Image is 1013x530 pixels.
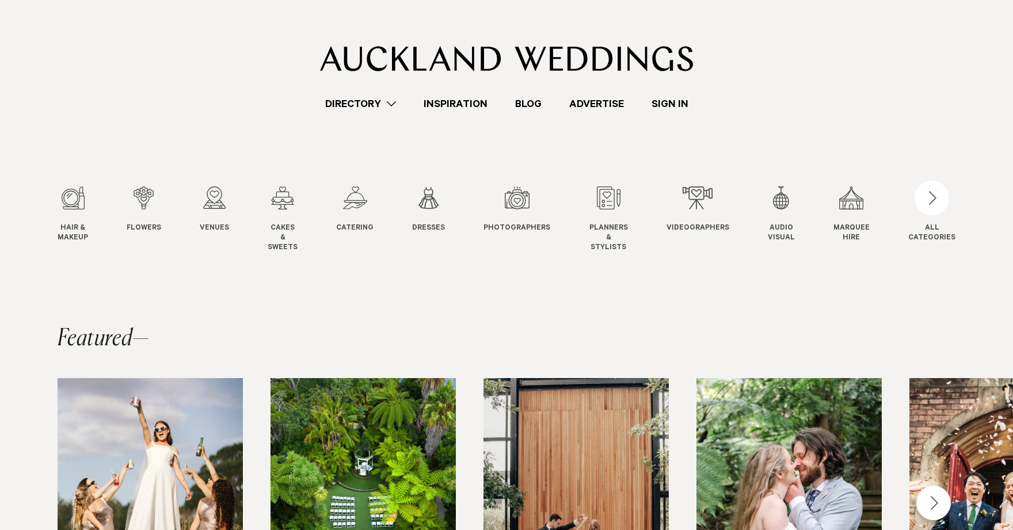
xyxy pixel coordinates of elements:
swiper-slide: 4 / 12 [268,186,321,253]
swiper-slide: 11 / 12 [833,186,893,253]
swiper-slide: 9 / 12 [667,186,752,253]
span: Dresses [412,224,445,234]
span: Marquee Hire [833,224,870,243]
span: Catering [336,224,374,234]
a: Audio Visual [768,186,795,243]
span: Flowers [127,224,161,234]
swiper-slide: 6 / 12 [412,186,468,253]
swiper-slide: 10 / 12 [768,186,818,253]
a: Inspiration [410,96,501,112]
a: Marquee Hire [833,186,870,243]
a: Venues [200,186,229,234]
a: Videographers [667,186,729,234]
h2: Featured [58,327,150,350]
a: Hair & Makeup [58,186,88,243]
a: Planners & Stylists [589,186,628,253]
swiper-slide: 5 / 12 [336,186,397,253]
span: Videographers [667,224,729,234]
a: Dresses [412,186,445,234]
a: Blog [501,96,555,112]
a: Advertise [555,96,638,112]
a: Catering [336,186,374,234]
span: Venues [200,224,229,234]
a: Sign In [638,96,702,112]
span: Planners & Stylists [589,224,628,253]
span: Photographers [483,224,550,234]
swiper-slide: 2 / 12 [127,186,184,253]
swiper-slide: 1 / 12 [58,186,111,253]
a: Directory [311,96,410,112]
a: Cakes & Sweets [268,186,298,253]
a: Flowers [127,186,161,234]
a: Photographers [483,186,550,234]
swiper-slide: 8 / 12 [589,186,651,253]
span: Cakes & Sweets [268,224,298,253]
span: Audio Visual [768,224,795,243]
div: ALL CATEGORIES [908,224,955,243]
img: Auckland Weddings Logo [320,46,694,71]
swiper-slide: 7 / 12 [483,186,573,253]
span: Hair & Makeup [58,224,88,243]
swiper-slide: 3 / 12 [200,186,252,253]
button: ALLCATEGORIES [908,186,955,241]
